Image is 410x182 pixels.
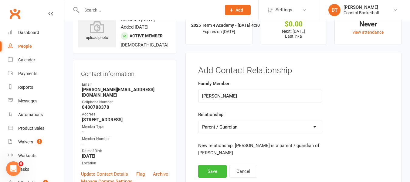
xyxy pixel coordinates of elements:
[18,98,37,103] div: Messages
[82,124,168,130] div: Member Type
[18,30,39,35] div: Dashboard
[82,129,168,135] strong: -
[37,139,42,144] span: 5
[8,39,64,53] a: People
[136,170,145,178] a: Flag
[18,71,37,76] div: Payments
[82,105,168,110] strong: 0480788378
[80,6,217,14] input: Search...
[153,170,168,178] a: Archive
[8,163,64,176] a: Tasks
[8,94,64,108] a: Messages
[82,112,168,117] div: Address
[7,6,22,21] a: Clubworx
[225,5,251,15] button: Add
[82,82,168,88] div: Email
[8,135,64,149] a: Waivers 5
[82,87,168,98] strong: [PERSON_NAME][EMAIL_ADDRESS][DOMAIN_NAME]
[328,4,341,16] div: DT
[130,33,163,38] span: Active member
[18,153,36,158] div: Workouts
[18,112,43,117] div: Automations
[8,81,64,94] a: Reports
[266,21,321,27] div: $0.00
[6,161,21,176] iframe: Intercom live chat
[82,141,168,147] strong: -
[344,10,379,15] div: Coastal Basketball
[19,161,23,166] span: 6
[198,80,231,87] label: Family Member:
[266,29,321,39] p: Next: [DATE] Last: n/a
[344,5,379,10] div: [PERSON_NAME]
[82,148,168,154] div: Date of Birth
[18,126,44,131] div: Product Sales
[198,111,225,118] label: Relationship:
[81,68,168,77] h3: Contact information
[81,170,128,178] a: Update Contact Details
[8,53,64,67] a: Calendar
[353,30,384,35] a: view attendance
[82,136,168,142] div: Member Number
[198,66,389,75] h3: Add Contact Relationship
[8,149,64,163] a: Workouts
[121,42,168,48] span: [DEMOGRAPHIC_DATA]
[121,24,148,30] time: Added [DATE]
[18,85,33,90] div: Reports
[235,8,243,12] span: Add
[8,122,64,135] a: Product Sales
[202,29,235,34] span: Expires on [DATE]
[82,117,168,122] strong: [STREET_ADDRESS]
[18,139,33,144] div: Waivers
[229,165,257,178] button: Cancel
[191,23,266,28] strong: 2025 Term 4 Academy - [DATE] 4:30pm
[82,160,168,166] div: Location
[18,44,32,49] div: People
[82,153,168,159] strong: [DATE]
[18,57,35,62] div: Calendar
[198,142,322,156] div: New relationship: [PERSON_NAME] is a parent / guardian of [PERSON_NAME]
[82,99,168,105] div: Cellphone Number
[18,167,29,172] div: Tasks
[8,26,64,39] a: Dashboard
[276,3,292,17] span: Settings
[8,67,64,81] a: Payments
[78,21,116,41] div: upload photo
[198,165,227,178] button: Save
[340,21,396,27] div: Never
[8,108,64,122] a: Automations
